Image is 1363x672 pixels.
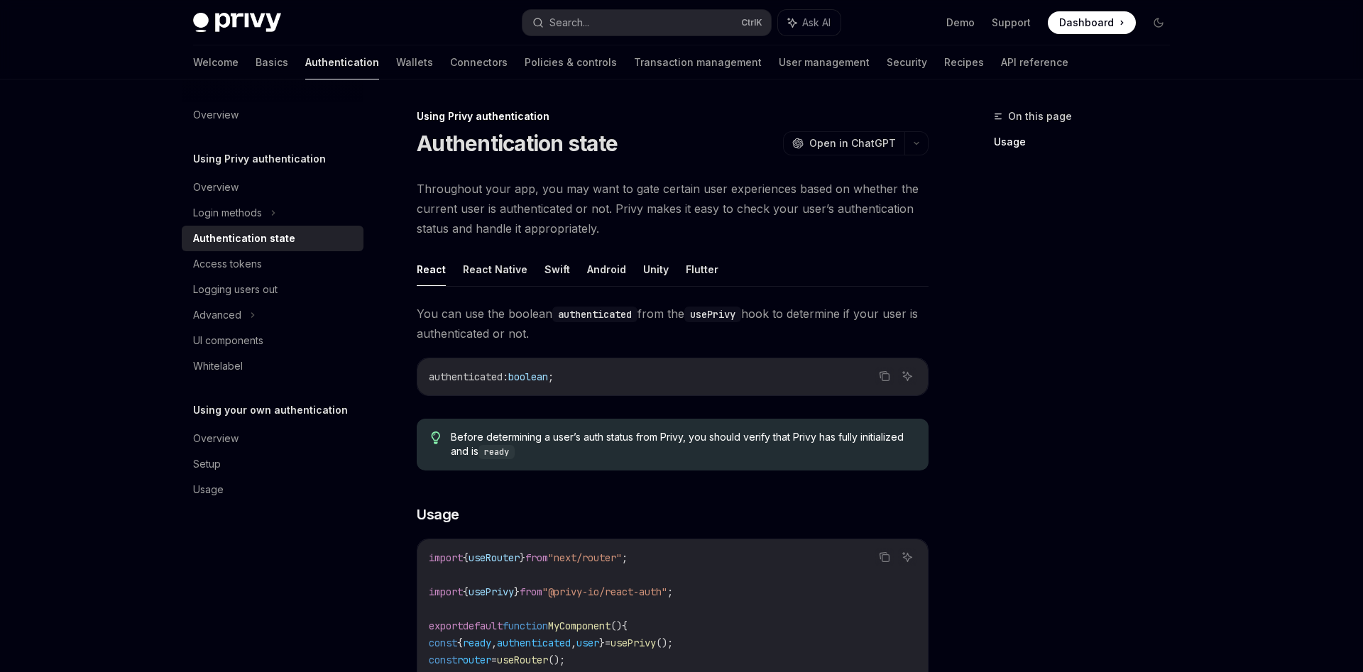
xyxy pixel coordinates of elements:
[193,106,239,123] div: Overview
[552,307,637,322] code: authenticated
[542,585,667,598] span: "@privy-io/react-auth"
[544,253,570,286] button: Swift
[634,45,762,79] a: Transaction management
[429,370,503,383] span: authenticated
[571,637,576,649] span: ,
[1008,108,1072,125] span: On this page
[491,654,497,666] span: =
[193,204,262,221] div: Login methods
[548,619,611,632] span: MyComponent
[503,619,548,632] span: function
[396,45,433,79] a: Wallets
[463,253,527,286] button: React Native
[478,445,515,459] code: ready
[548,654,565,666] span: ();
[783,131,904,155] button: Open in ChatGPT
[182,328,363,353] a: UI components
[451,430,914,459] span: Before determining a user’s auth status from Privy, you should verify that Privy has fully initia...
[497,637,571,649] span: authenticated
[469,551,520,564] span: useRouter
[525,45,617,79] a: Policies & controls
[599,637,605,649] span: }
[457,654,491,666] span: router
[898,548,916,566] button: Ask AI
[802,16,831,30] span: Ask AI
[944,45,984,79] a: Recipes
[587,253,626,286] button: Android
[457,637,463,649] span: {
[182,251,363,277] a: Access tokens
[741,17,762,28] span: Ctrl K
[1001,45,1068,79] a: API reference
[622,551,628,564] span: ;
[1147,11,1170,34] button: Toggle dark mode
[193,307,241,324] div: Advanced
[463,585,469,598] span: {
[193,402,348,419] h5: Using your own authentication
[182,175,363,200] a: Overview
[182,226,363,251] a: Authentication state
[611,637,656,649] span: usePrivy
[497,654,548,666] span: useRouter
[417,109,929,123] div: Using Privy authentication
[622,619,628,632] span: {
[1059,16,1114,30] span: Dashboard
[946,16,975,30] a: Demo
[193,281,278,298] div: Logging users out
[686,253,718,286] button: Flutter
[994,131,1181,153] a: Usage
[809,136,896,150] span: Open in ChatGPT
[549,14,589,31] div: Search...
[193,332,263,349] div: UI components
[193,150,326,167] h5: Using Privy authentication
[431,431,441,444] svg: Tip
[875,548,894,566] button: Copy the contents from the code block
[193,358,243,375] div: Whitelabel
[463,637,491,649] span: ready
[450,45,508,79] a: Connectors
[992,16,1031,30] a: Support
[656,637,673,649] span: ();
[193,456,221,473] div: Setup
[778,10,841,35] button: Ask AI
[182,451,363,477] a: Setup
[417,131,618,156] h1: Authentication state
[469,585,514,598] span: usePrivy
[429,585,463,598] span: import
[193,430,239,447] div: Overview
[429,619,463,632] span: export
[182,426,363,451] a: Overview
[182,277,363,302] a: Logging users out
[193,481,224,498] div: Usage
[520,585,542,598] span: from
[1048,11,1136,34] a: Dashboard
[182,477,363,502] a: Usage
[667,585,673,598] span: ;
[520,551,525,564] span: }
[548,551,622,564] span: "next/router"
[429,637,457,649] span: const
[429,654,457,666] span: const
[548,370,554,383] span: ;
[463,551,469,564] span: {
[429,551,463,564] span: import
[193,13,281,33] img: dark logo
[525,551,548,564] span: from
[643,253,669,286] button: Unity
[491,637,497,649] span: ,
[605,637,611,649] span: =
[503,370,508,383] span: :
[193,230,295,247] div: Authentication state
[305,45,379,79] a: Authentication
[417,505,459,524] span: Usage
[898,367,916,385] button: Ask AI
[417,304,929,343] span: You can use the boolean from the hook to determine if your user is authenticated or not.
[182,102,363,128] a: Overview
[514,585,520,598] span: }
[193,45,239,79] a: Welcome
[508,370,548,383] span: boolean
[193,179,239,196] div: Overview
[193,255,262,272] div: Access tokens
[522,10,771,35] button: Search...CtrlK
[463,619,503,632] span: default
